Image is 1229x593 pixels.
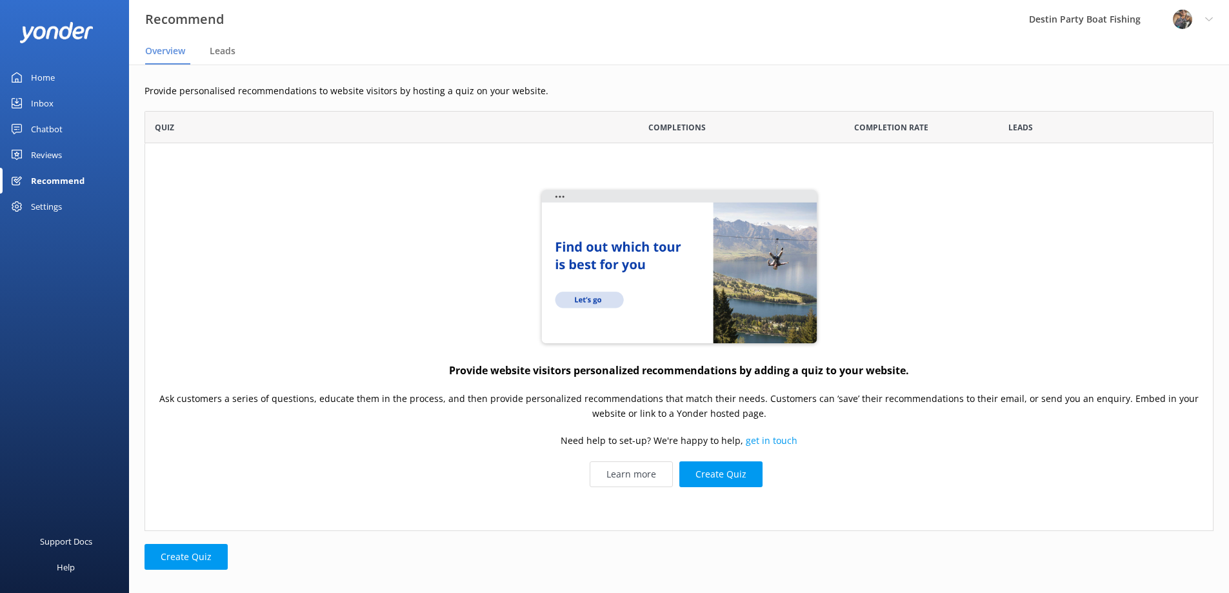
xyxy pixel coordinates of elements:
[746,435,797,447] a: get in touch
[31,142,62,168] div: Reviews
[155,121,174,134] span: Quiz
[537,187,821,348] img: quiz-website...
[854,121,928,134] span: Completion Rate
[31,168,85,194] div: Recommend
[57,554,75,580] div: Help
[31,116,63,142] div: Chatbot
[679,461,763,487] button: Create Quiz
[145,45,185,57] span: Overview
[19,22,94,43] img: yonder-white-logo.png
[648,121,706,134] span: Completions
[1173,10,1192,29] img: 250-1666038197.jpg
[31,194,62,219] div: Settings
[1008,121,1033,134] span: Leads
[561,434,797,448] p: Need help to set-up? We're happy to help,
[449,363,909,379] h4: Provide website visitors personalized recommendations by adding a quiz to your website.
[145,143,1214,530] div: grid
[145,84,1214,98] p: Provide personalised recommendations to website visitors by hosting a quiz on your website.
[145,9,224,30] h3: Recommend
[210,45,235,57] span: Leads
[145,544,228,570] button: Create Quiz
[40,528,92,554] div: Support Docs
[158,392,1200,421] p: Ask customers a series of questions, educate them in the process, and then provide personalized r...
[590,461,673,487] a: Learn more
[31,65,55,90] div: Home
[31,90,54,116] div: Inbox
